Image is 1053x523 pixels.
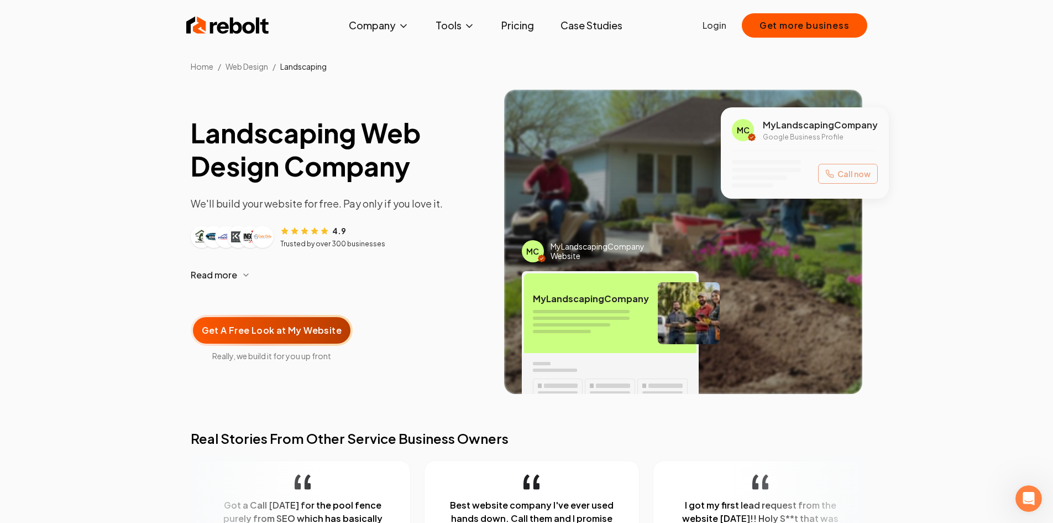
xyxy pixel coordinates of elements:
[551,242,640,261] span: My Landscaping Company Website
[295,474,311,490] img: quotation-mark
[254,228,271,246] img: Customer logo 6
[340,14,418,37] button: Company
[191,429,863,447] h2: Real Stories From Other Service Business Owners
[242,228,259,246] img: Customer logo 5
[218,61,221,72] li: /
[1015,485,1042,512] iframe: Intercom live chat
[191,196,486,211] p: We'll build your website for free. Pay only if you love it.
[226,61,268,71] span: Web Design
[763,118,878,132] span: My Landscaping Company
[493,14,543,37] a: Pricing
[280,225,346,236] div: Rating: 4.9 out of 5 stars
[703,19,726,32] a: Login
[205,228,223,246] img: Customer logo 2
[186,14,269,37] img: Rebolt Logo
[191,226,274,248] div: Customer logos
[552,14,631,37] a: Case Studies
[191,315,353,346] button: Get A Free Look at My Website
[658,282,720,344] img: Landscaping team
[273,61,276,72] li: /
[202,324,342,337] span: Get A Free Look at My Website
[191,268,237,282] span: Read more
[526,246,539,257] span: MC
[427,14,484,37] button: Tools
[742,13,867,38] button: Get more business
[332,225,346,236] span: 4.9
[752,474,768,490] img: quotation-mark
[191,61,213,71] a: Home
[191,262,486,288] button: Read more
[533,293,649,304] span: My Landscaping Company
[191,350,353,361] span: Really, we build it for you up front
[504,90,863,394] img: Image of completed Landscaping job
[217,228,235,246] img: Customer logo 3
[193,228,211,246] img: Customer logo 1
[280,61,327,71] span: Landscaping
[229,228,247,246] img: Customer logo 4
[523,474,539,490] img: quotation-mark
[191,116,486,183] h1: Landscaping Web Design Company
[191,225,486,248] article: Customer reviews
[763,133,878,142] p: Google Business Profile
[191,297,353,361] a: Get A Free Look at My WebsiteReally, we build it for you up front
[173,61,881,72] nav: Breadcrumb
[280,240,385,248] p: Trusted by over 300 businesses
[737,125,750,136] span: MC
